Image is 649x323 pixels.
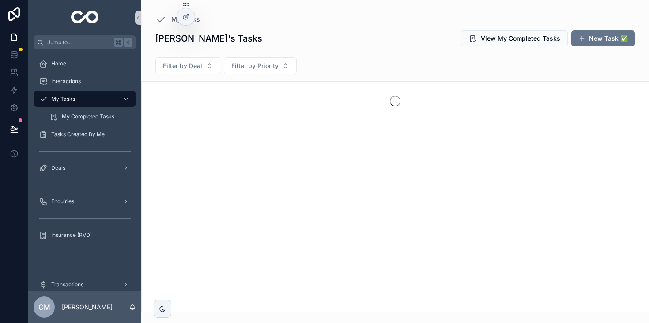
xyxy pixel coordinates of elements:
[71,11,99,25] img: App logo
[51,60,66,67] span: Home
[62,303,113,312] p: [PERSON_NAME]
[231,61,279,70] span: Filter by Priority
[51,95,75,103] span: My Tasks
[51,164,65,171] span: Deals
[155,32,262,45] h1: [PERSON_NAME]'s Tasks
[34,73,136,89] a: Interactions
[171,15,200,24] span: My Tasks
[125,39,132,46] span: K
[155,14,200,25] a: My Tasks
[51,198,74,205] span: Enquiries
[163,61,202,70] span: Filter by Deal
[38,302,50,312] span: CM
[47,39,110,46] span: Jump to...
[51,78,81,85] span: Interactions
[34,56,136,72] a: Home
[34,91,136,107] a: My Tasks
[224,57,297,74] button: Select Button
[34,194,136,209] a: Enquiries
[34,227,136,243] a: Insurance (RVD)
[155,57,220,74] button: Select Button
[461,30,568,46] button: View My Completed Tasks
[51,131,105,138] span: Tasks Created By Me
[51,232,92,239] span: Insurance (RVD)
[51,281,83,288] span: Transactions
[28,49,141,291] div: scrollable content
[34,160,136,176] a: Deals
[62,113,114,120] span: My Completed Tasks
[481,34,560,43] span: View My Completed Tasks
[44,109,136,125] a: My Completed Tasks
[34,277,136,293] a: Transactions
[34,35,136,49] button: Jump to...K
[34,126,136,142] a: Tasks Created By Me
[571,30,635,46] button: New Task ✅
